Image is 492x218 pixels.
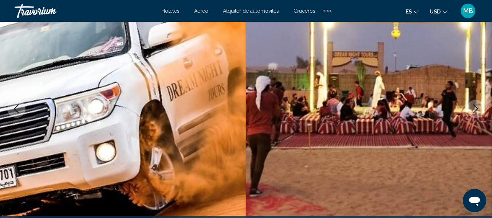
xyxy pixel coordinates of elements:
span: MB [463,7,473,15]
a: Aéreo [194,8,208,14]
a: Travorium [15,4,154,18]
a: Cruceros [294,8,315,14]
a: Hoteles [161,8,180,14]
button: Extra navigation items [323,5,331,17]
button: Change language [406,6,419,17]
span: es [406,9,412,15]
button: Next image [467,100,485,118]
button: Previous image [7,100,25,118]
a: Alquiler de automóviles [223,8,279,14]
button: Change currency [430,6,448,17]
span: USD [430,9,441,15]
iframe: Button to launch messaging window [463,189,486,212]
button: User Menu [458,3,477,19]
